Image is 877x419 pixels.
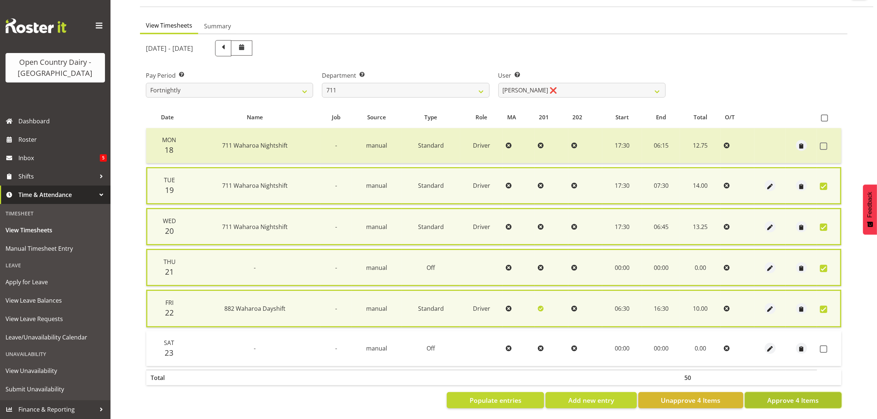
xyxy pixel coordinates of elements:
img: Rosterit website logo [6,18,66,33]
span: Name [247,113,263,122]
div: Open Country Dairy - [GEOGRAPHIC_DATA] [13,57,98,79]
div: Unavailability [2,346,109,362]
td: 06:45 [642,208,680,245]
span: Time & Attendance [18,189,96,200]
td: 00:00 [602,331,642,366]
td: 10.00 [680,290,720,327]
span: Thu [164,258,176,266]
span: Wed [163,217,176,225]
span: Dashboard [18,116,107,127]
td: Off [402,331,460,366]
span: 19 [165,185,174,195]
span: Driver [473,304,490,313]
span: - [335,182,337,190]
span: Mon [162,136,176,144]
td: Off [402,249,460,286]
span: 711 Waharoa Nightshift [222,223,288,231]
span: View Timesheets [146,21,192,30]
label: Department [322,71,489,80]
td: Standard [402,208,460,245]
span: View Leave Requests [6,313,105,324]
td: Standard [402,290,460,327]
td: 17:30 [602,128,642,163]
td: 13.25 [680,208,720,245]
span: End [656,113,666,122]
span: Driver [473,141,490,149]
span: manual [366,304,387,313]
span: Apply for Leave [6,277,105,288]
span: Finance & Reporting [18,404,96,415]
span: 711 Waharoa Nightshift [222,141,288,149]
label: User [498,71,666,80]
td: 17:30 [602,208,642,245]
div: Leave [2,258,109,273]
span: Driver [473,223,490,231]
span: Driver [473,182,490,190]
td: 14.00 [680,167,720,204]
span: Total [694,113,707,122]
td: 0.00 [680,331,720,366]
button: Unapprove 4 Items [638,392,743,408]
th: Total [146,370,189,385]
td: 06:30 [602,290,642,327]
div: Timesheet [2,206,109,221]
span: 20 [165,226,174,236]
span: Tue [164,176,175,184]
a: Submit Unavailability [2,380,109,398]
td: 17:30 [602,167,642,204]
th: 50 [680,370,720,385]
td: 07:30 [642,167,680,204]
a: Manual Timesheet Entry [2,239,109,258]
span: manual [366,141,387,149]
span: Populate entries [470,395,522,405]
span: Submit Unavailability [6,384,105,395]
button: Add new entry [546,392,636,408]
span: Approve 4 Items [767,395,819,405]
span: Source [367,113,386,122]
span: - [335,141,337,149]
span: Date [161,113,174,122]
button: Approve 4 Items [745,392,842,408]
span: View Timesheets [6,225,105,236]
span: 22 [165,307,174,318]
td: 0.00 [680,249,720,286]
a: Leave/Unavailability Calendar [2,328,109,346]
span: Sat [164,339,174,347]
span: 23 [165,348,173,358]
span: - [335,264,337,272]
label: Pay Period [146,71,313,80]
span: manual [366,264,387,272]
span: MA [507,113,516,122]
span: Roster [18,134,107,145]
button: Feedback - Show survey [863,184,877,235]
h5: [DATE] - [DATE] [146,44,193,52]
span: Manual Timesheet Entry [6,243,105,254]
span: Shifts [18,171,96,182]
a: View Unavailability [2,362,109,380]
span: - [254,344,256,352]
span: - [335,304,337,313]
a: View Timesheets [2,221,109,239]
td: 06:15 [642,128,680,163]
span: Add new entry [568,395,614,405]
span: 202 [573,113,583,122]
span: O/T [725,113,735,122]
span: 201 [539,113,549,122]
span: Unapprove 4 Items [661,395,720,405]
a: Apply for Leave [2,273,109,291]
a: View Leave Requests [2,310,109,328]
span: Job [332,113,340,122]
span: 882 Waharoa Dayshift [224,304,285,313]
td: Standard [402,128,460,163]
span: - [335,223,337,231]
td: 00:00 [642,331,680,366]
td: Standard [402,167,460,204]
span: View Unavailability [6,365,105,376]
span: Feedback [867,192,873,218]
span: Fri [166,299,174,307]
span: Type [425,113,438,122]
button: Populate entries [447,392,544,408]
td: 12.75 [680,128,720,163]
span: 5 [100,154,107,162]
span: 21 [165,267,174,277]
